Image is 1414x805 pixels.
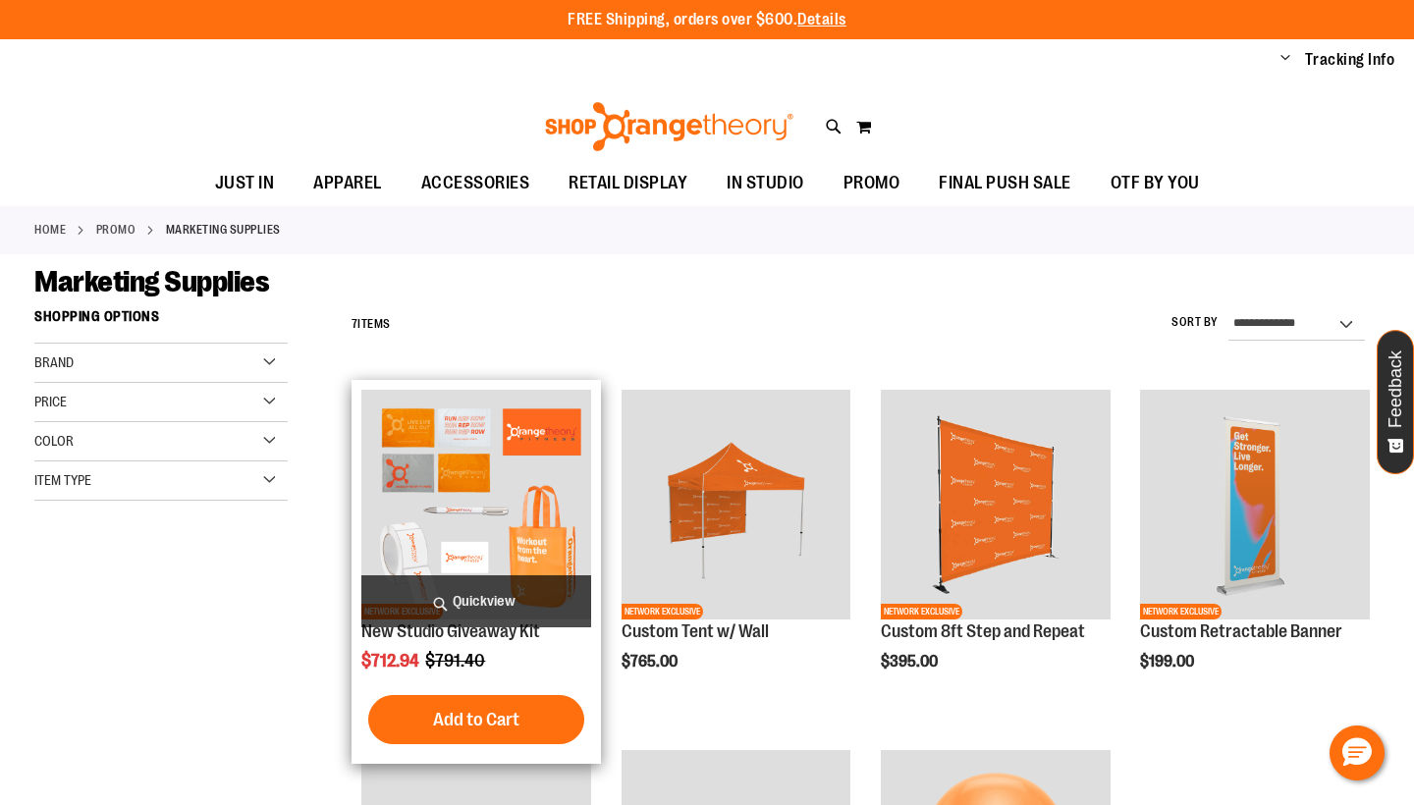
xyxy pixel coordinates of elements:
span: ACCESSORIES [421,161,530,205]
a: PROMO [824,161,920,205]
a: OTF Custom Retractable Banner OrangeNETWORK EXCLUSIVE [1140,390,1370,622]
span: Marketing Supplies [34,265,269,298]
span: Brand [34,354,74,370]
span: Add to Cart [433,709,519,730]
a: OTF Custom Tent w/single sided wall OrangeNETWORK EXCLUSIVE [622,390,851,622]
span: NETWORK EXCLUSIVE [1140,604,1222,619]
img: OTF 8ft Step and Repeat [881,390,1111,619]
span: JUST IN [215,161,275,205]
span: FINAL PUSH SALE [939,161,1071,205]
button: Account menu [1280,50,1290,70]
a: RETAIL DISPLAY [549,161,707,206]
a: FINAL PUSH SALE [919,161,1091,206]
span: RETAIL DISPLAY [569,161,687,205]
div: product [1130,380,1380,722]
span: $712.94 [361,651,422,671]
a: New Studio Giveaway Kit [361,621,540,641]
strong: Shopping Options [34,299,288,344]
img: OTF Custom Retractable Banner Orange [1140,390,1370,619]
p: FREE Shipping, orders over $600. [568,9,846,31]
img: OTF Custom Tent w/single sided wall Orange [622,390,851,619]
span: OTF BY YOU [1111,161,1200,205]
a: OTF BY YOU [1091,161,1220,206]
a: APPAREL [294,161,402,206]
span: $765.00 [622,653,680,671]
img: Shop Orangetheory [542,102,796,151]
span: Price [34,394,67,409]
a: Custom 8ft Step and Repeat [881,621,1085,641]
strong: Marketing Supplies [166,221,281,239]
h2: Items [352,309,391,340]
a: IN STUDIO [707,161,824,206]
a: Tracking Info [1305,49,1395,71]
span: Color [34,433,74,449]
button: Add to Cart [368,695,584,744]
img: New Studio Giveaway Kit [361,390,591,619]
span: PROMO [843,161,900,205]
a: PROMO [96,221,136,239]
div: product [352,380,601,765]
div: product [612,380,861,722]
span: NETWORK EXCLUSIVE [881,604,962,619]
a: Custom Retractable Banner [1140,621,1342,641]
a: Details [797,11,846,28]
a: ACCESSORIES [402,161,550,206]
div: product [871,380,1120,722]
span: Item Type [34,472,91,488]
button: Feedback - Show survey [1377,330,1414,474]
span: Feedback [1387,350,1405,428]
label: Sort By [1171,314,1219,331]
span: APPAREL [313,161,382,205]
a: New Studio Giveaway KitNETWORK EXCLUSIVE [361,390,591,622]
span: NETWORK EXCLUSIVE [622,604,703,619]
span: $395.00 [881,653,941,671]
span: $791.40 [425,651,488,671]
span: $199.00 [1140,653,1197,671]
a: JUST IN [195,161,295,206]
a: Custom Tent w/ Wall [622,621,769,641]
span: 7 [352,317,358,331]
span: IN STUDIO [727,161,804,205]
a: Home [34,221,66,239]
a: Quickview [361,575,591,627]
a: OTF 8ft Step and RepeatNETWORK EXCLUSIVE [881,390,1111,622]
button: Hello, have a question? Let’s chat. [1330,725,1385,780]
